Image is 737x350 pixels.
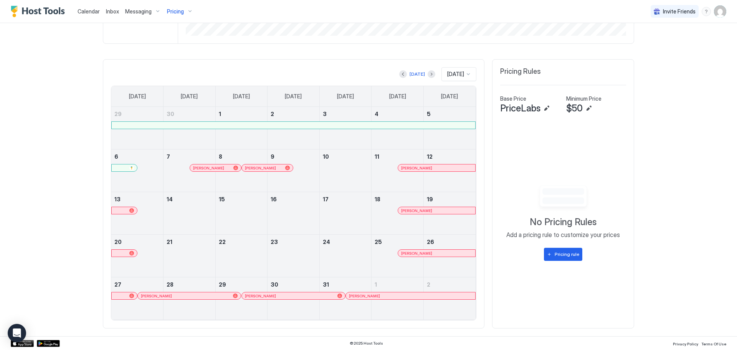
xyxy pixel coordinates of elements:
[673,342,698,346] span: Privacy Policy
[164,277,215,292] a: July 28, 2025
[424,277,476,292] a: August 2, 2025
[219,153,222,160] span: 8
[225,86,258,107] a: Tuesday
[167,239,172,245] span: 21
[323,153,329,160] span: 10
[193,166,238,171] div: [PERSON_NAME]
[216,277,268,292] a: July 29, 2025
[111,235,163,249] a: July 20, 2025
[268,149,319,164] a: July 9, 2025
[219,239,226,245] span: 22
[423,192,476,235] td: July 19, 2025
[11,340,34,347] div: App Store
[428,70,435,78] button: Next month
[701,339,726,347] a: Terms Of Use
[372,277,423,292] a: August 1, 2025
[320,192,372,206] a: July 17, 2025
[268,192,320,235] td: July 16, 2025
[245,294,276,299] span: [PERSON_NAME]
[277,86,309,107] a: Wednesday
[320,235,372,249] a: July 24, 2025
[447,71,464,78] span: [DATE]
[424,192,476,206] a: July 19, 2025
[215,277,268,320] td: July 29, 2025
[427,196,433,202] span: 19
[500,95,526,102] span: Base Price
[164,107,215,121] a: June 30, 2025
[114,281,121,288] span: 27
[106,7,119,15] a: Inbox
[164,235,216,277] td: July 21, 2025
[167,153,170,160] span: 7
[329,86,362,107] a: Thursday
[268,107,319,121] a: July 2, 2025
[319,107,372,149] td: July 3, 2025
[323,281,329,288] span: 31
[111,107,163,121] a: June 29, 2025
[271,111,274,117] span: 2
[424,235,476,249] a: July 26, 2025
[350,341,383,346] span: © 2025 Host Tools
[215,235,268,277] td: July 22, 2025
[506,231,620,239] span: Add a pricing rule to customize your prices
[271,281,278,288] span: 30
[111,277,164,320] td: July 27, 2025
[268,235,319,249] a: July 23, 2025
[427,111,431,117] span: 5
[268,192,319,206] a: July 16, 2025
[320,149,372,164] a: July 10, 2025
[219,111,221,117] span: 1
[389,93,406,100] span: [DATE]
[424,149,476,164] a: July 12, 2025
[382,86,414,107] a: Friday
[349,294,380,299] span: [PERSON_NAME]
[673,339,698,347] a: Privacy Policy
[349,294,472,299] div: [PERSON_NAME]
[423,149,476,192] td: July 12, 2025
[245,166,276,171] span: [PERSON_NAME]
[375,153,379,160] span: 11
[423,235,476,277] td: July 26, 2025
[216,107,268,121] a: July 1, 2025
[164,149,216,192] td: July 7, 2025
[215,149,268,192] td: July 8, 2025
[111,107,164,149] td: June 29, 2025
[372,277,424,320] td: August 1, 2025
[372,107,423,121] a: July 4, 2025
[215,192,268,235] td: July 15, 2025
[121,86,154,107] a: Sunday
[701,342,726,346] span: Terms Of Use
[193,166,224,171] span: [PERSON_NAME]
[11,6,68,17] a: Host Tools Logo
[530,216,597,228] span: No Pricing Rules
[372,235,424,277] td: July 25, 2025
[375,111,378,117] span: 4
[714,5,726,18] div: User profile
[372,192,424,235] td: July 18, 2025
[408,70,426,79] button: [DATE]
[320,277,372,292] a: July 31, 2025
[268,235,320,277] td: July 23, 2025
[372,235,423,249] a: July 25, 2025
[584,104,593,113] button: Edit
[37,340,60,347] a: Google Play Store
[215,107,268,149] td: July 1, 2025
[323,196,329,202] span: 17
[167,111,174,117] span: 30
[375,239,382,245] span: 25
[410,71,425,78] div: [DATE]
[114,239,122,245] span: 20
[181,93,198,100] span: [DATE]
[323,111,327,117] span: 3
[372,107,424,149] td: July 4, 2025
[245,294,342,299] div: [PERSON_NAME]
[268,149,320,192] td: July 9, 2025
[268,107,320,149] td: July 2, 2025
[271,153,274,160] span: 9
[399,70,407,78] button: Previous month
[216,149,268,164] a: July 8, 2025
[530,183,597,213] div: Empty image
[106,8,119,15] span: Inbox
[566,103,583,114] span: $50
[319,277,372,320] td: July 31, 2025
